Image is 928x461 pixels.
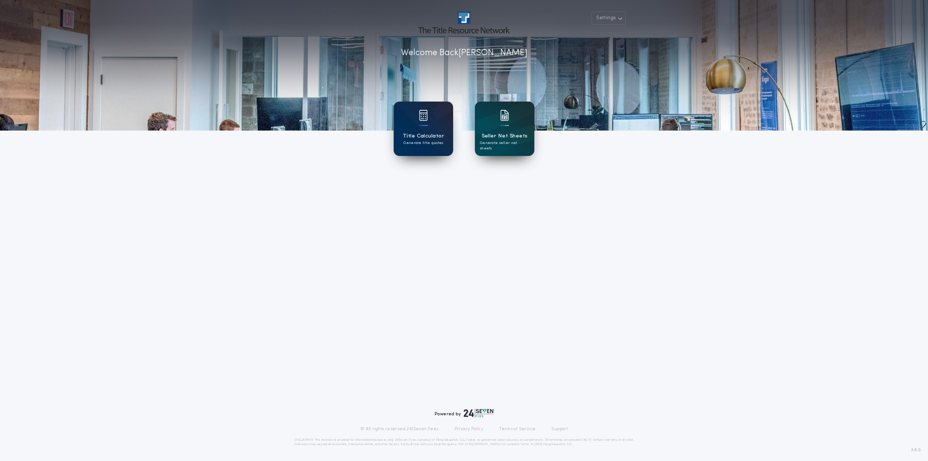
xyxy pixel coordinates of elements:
p: Generate seller net sheets [480,140,529,151]
img: logo [464,409,493,417]
a: Privacy Policy [455,426,484,432]
h1: Title Calculator [403,132,444,140]
a: card iconSeller Net SheetsGenerate seller net sheets [475,102,534,156]
span: 3.8.0 [911,447,921,453]
p: Generate title quotes [403,140,443,146]
a: Support [551,426,568,432]
a: [URL][DOMAIN_NAME] [465,443,501,446]
a: Terms of Service [499,426,535,432]
button: Settings [592,12,626,25]
a: card iconTitle CalculatorGenerate title quotes [394,102,453,156]
img: account-logo [418,12,510,33]
p: DISCLAIMER: This estimate is provided for informational purposes only. 24|Seven Fees, a product o... [294,438,634,446]
p: © All rights reserved. 24|Seven Fees [360,426,439,432]
p: Welcome Back [PERSON_NAME] [401,46,527,59]
img: card icon [500,110,509,121]
h1: Seller Net Sheets [482,132,528,140]
img: card icon [419,110,428,121]
div: Powered by [435,409,493,417]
